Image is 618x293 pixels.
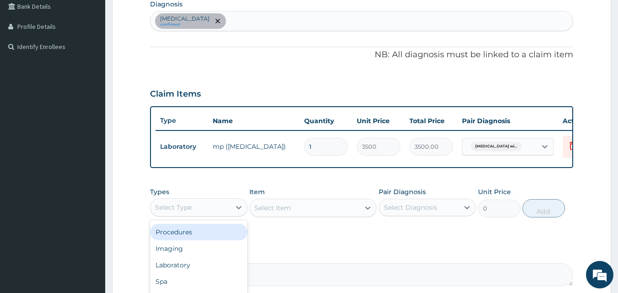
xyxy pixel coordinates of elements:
[522,199,565,217] button: Add
[160,22,210,27] small: confirmed
[214,17,222,25] span: remove selection option
[405,112,457,130] th: Total Price
[150,273,247,290] div: Spa
[558,112,604,130] th: Actions
[379,187,426,196] label: Pair Diagnosis
[150,240,247,257] div: Imaging
[352,112,405,130] th: Unit Price
[53,88,126,180] span: We're online!
[150,49,574,61] p: NB: All diagnosis must be linked to a claim item
[384,203,437,212] div: Select Diagnosis
[155,203,192,212] div: Select Type
[17,46,37,69] img: d_794563401_company_1708531726252_794563401
[208,112,300,130] th: Name
[300,112,352,130] th: Quantity
[478,187,511,196] label: Unit Price
[150,188,169,196] label: Types
[457,112,558,130] th: Pair Diagnosis
[156,138,208,155] td: Laboratory
[150,224,247,240] div: Procedures
[208,137,300,156] td: mp ([MEDICAL_DATA])
[471,142,521,151] span: [MEDICAL_DATA] wi...
[5,195,174,228] textarea: Type your message and hit 'Enter'
[150,257,247,273] div: Laboratory
[150,89,201,99] h3: Claim Items
[150,5,172,27] div: Minimize live chat window
[249,187,265,196] label: Item
[48,51,154,63] div: Chat with us now
[150,250,574,258] label: Comment
[160,15,210,22] p: [MEDICAL_DATA]
[156,112,208,129] th: Type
